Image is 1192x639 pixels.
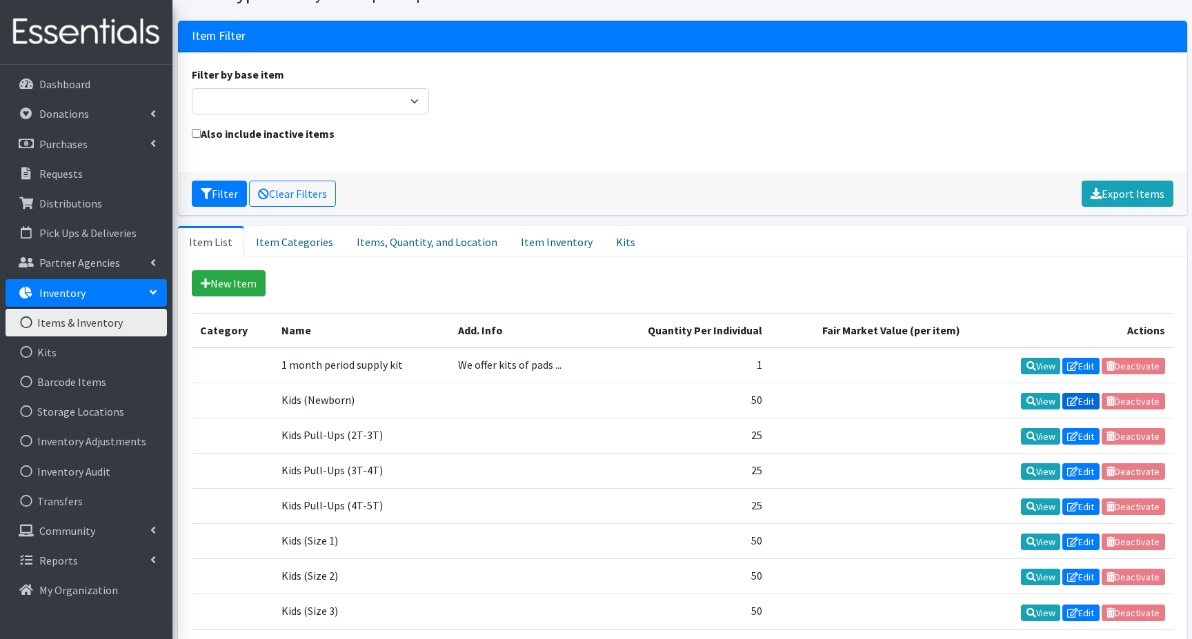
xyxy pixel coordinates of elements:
[1021,358,1060,374] a: View
[345,226,509,256] a: Items, Quantity, and Location
[39,137,88,151] p: Purchases
[6,517,167,545] a: Community
[39,226,137,240] p: Pick Ups & Deliveries
[603,524,771,559] td: 50
[1021,534,1060,550] a: View
[6,487,167,515] a: Transfers
[6,219,167,247] a: Pick Ups & Deliveries
[1021,569,1060,585] a: View
[273,524,450,559] td: Kids (Size 1)
[450,313,603,347] th: Add. Info
[39,107,89,121] p: Donations
[6,160,167,187] a: Requests
[603,489,771,524] td: 25
[39,77,90,91] p: Dashboard
[273,347,450,383] td: 1 month period supply kit
[249,181,336,207] a: Clear Filters
[6,130,167,158] a: Purchases
[39,583,118,597] p: My Organization
[273,489,450,524] td: Kids Pull-Ups (4T-5T)
[450,347,603,383] td: We offer kits of pads ...
[968,313,1173,347] th: Actions
[1021,428,1060,445] a: View
[604,226,647,256] a: Kits
[1021,605,1060,621] a: View
[39,554,78,567] p: Reports
[6,279,167,307] a: Inventory
[603,313,771,347] th: Quantity Per Individual
[192,181,247,207] button: Filter
[39,524,95,538] p: Community
[273,383,450,418] td: Kids (Newborn)
[39,286,86,300] p: Inventory
[273,594,450,629] td: Kids (Size 3)
[273,559,450,594] td: Kids (Size 2)
[6,100,167,128] a: Donations
[6,249,167,276] a: Partner Agencies
[603,383,771,418] td: 50
[509,226,604,256] a: Item Inventory
[603,347,771,383] td: 1
[1021,393,1060,409] a: View
[273,453,450,488] td: Kids Pull-Ups (3T-4T)
[192,125,335,142] label: Also include inactive items
[6,338,167,366] a: Kits
[6,427,167,455] a: Inventory Adjustments
[1062,534,1100,550] a: Edit
[273,313,450,347] th: Name
[6,398,167,425] a: Storage Locations
[39,167,83,181] p: Requests
[192,66,284,83] label: Filter by base item
[1021,463,1060,480] a: View
[6,70,167,98] a: Dashboard
[1062,358,1100,374] a: Edit
[273,418,450,453] td: Kids Pull-Ups (2T-3T)
[39,196,102,210] p: Distributions
[6,458,167,485] a: Inventory Audit
[1062,569,1100,585] a: Edit
[1021,498,1060,515] a: View
[6,9,167,55] img: HumanEssentials
[771,313,968,347] th: Fair Market Value (per item)
[603,594,771,629] td: 50
[603,418,771,453] td: 25
[6,368,167,396] a: Barcode Items
[1062,463,1100,480] a: Edit
[192,129,201,138] input: Also include inactive items
[1062,498,1100,515] a: Edit
[192,29,246,43] h3: Item Filter
[1062,393,1100,409] a: Edit
[603,559,771,594] td: 50
[192,270,266,296] a: New Item
[6,309,167,336] a: Items & Inventory
[178,226,244,256] a: Item List
[192,313,274,347] th: Category
[1062,428,1100,445] a: Edit
[244,226,345,256] a: Item Categories
[603,453,771,488] td: 25
[1062,605,1100,621] a: Edit
[1082,181,1173,207] a: Export Items
[39,256,120,270] p: Partner Agencies
[6,576,167,604] a: My Organization
[6,190,167,217] a: Distributions
[6,547,167,574] a: Reports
